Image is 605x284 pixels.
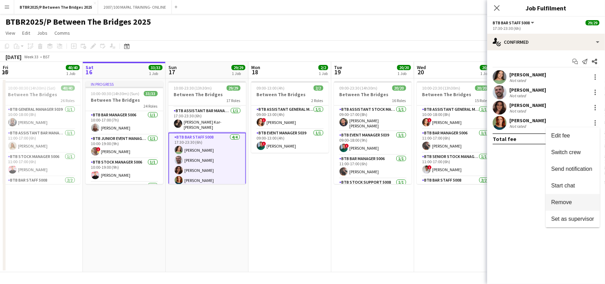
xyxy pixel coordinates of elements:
[546,144,600,161] button: Switch crew
[551,216,594,222] span: Set as supervisor
[551,199,572,205] span: Remove
[546,194,600,211] button: Remove
[551,149,581,155] span: Switch crew
[546,161,600,177] button: Send notification
[546,211,600,227] button: Set as supervisor
[546,127,600,144] button: Edit fee
[551,133,570,139] span: Edit fee
[546,177,600,194] button: Start chat
[551,166,592,172] span: Send notification
[551,183,575,189] span: Start chat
